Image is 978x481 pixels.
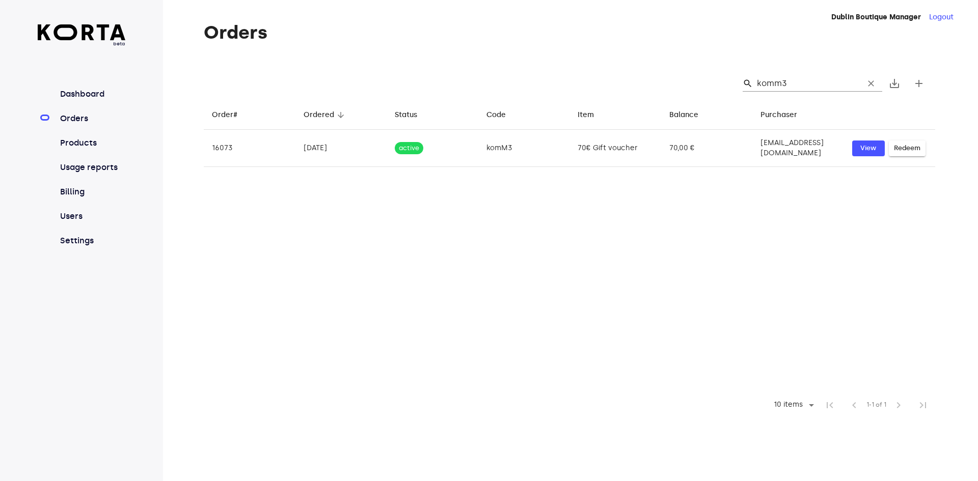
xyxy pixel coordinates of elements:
span: Purchaser [760,109,810,121]
h1: Orders [204,22,935,43]
a: Users [58,210,126,222]
img: Korta [38,24,126,40]
span: clear [866,78,876,89]
div: Balance [669,109,698,121]
span: Next Page [886,393,911,417]
span: Code [486,109,519,121]
strong: Dublin Boutique Manager [831,13,921,21]
div: Order# [212,109,237,121]
button: Create new gift card [907,71,931,96]
a: Billing [58,186,126,198]
td: 70,00 € [661,130,753,167]
div: Ordered [304,109,334,121]
td: 70€ Gift voucher [569,130,661,167]
span: Order# [212,109,251,121]
span: Previous Page [842,393,866,417]
span: Last Page [911,393,935,417]
div: Status [395,109,417,121]
td: [DATE] [295,130,387,167]
span: View [857,143,880,154]
div: Code [486,109,506,121]
span: add [913,77,925,90]
td: 16073 [204,130,295,167]
td: komM3 [478,130,570,167]
span: Status [395,109,430,121]
div: 10 items [767,398,818,413]
span: Balance [669,109,712,121]
span: Search [743,78,753,89]
a: Settings [58,235,126,247]
div: Item [578,109,594,121]
span: arrow_downward [336,110,345,120]
span: 1-1 of 1 [866,400,886,410]
button: Clear Search [860,72,882,95]
span: active [395,144,423,153]
span: beta [38,40,126,47]
input: Search [757,75,856,92]
button: View [852,140,885,156]
a: Orders [58,112,126,125]
span: Redeem [894,143,920,154]
td: [EMAIL_ADDRESS][DOMAIN_NAME] [752,130,844,167]
a: beta [38,24,126,47]
a: Products [58,137,126,149]
button: Export [882,71,907,96]
span: save_alt [888,77,901,90]
span: Item [578,109,607,121]
button: Logout [929,12,954,22]
a: Usage reports [58,161,126,174]
span: Ordered [304,109,347,121]
button: Redeem [889,140,926,156]
div: Purchaser [760,109,797,121]
a: Dashboard [58,88,126,100]
span: First Page [818,393,842,417]
div: 10 items [771,401,805,409]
